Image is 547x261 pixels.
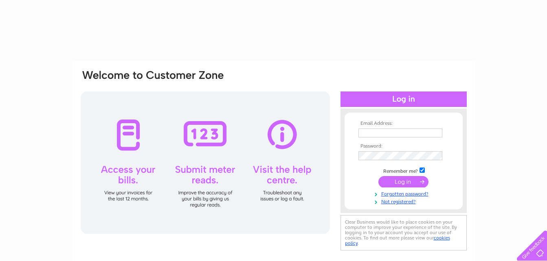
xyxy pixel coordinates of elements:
[356,166,451,174] td: Remember me?
[358,189,451,197] a: Forgotten password?
[341,215,467,250] div: Clear Business would like to place cookies on your computer to improve your experience of the sit...
[358,197,451,205] a: Not registered?
[378,176,428,187] input: Submit
[356,144,451,149] th: Password:
[356,121,451,126] th: Email Address:
[345,235,450,246] a: cookies policy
